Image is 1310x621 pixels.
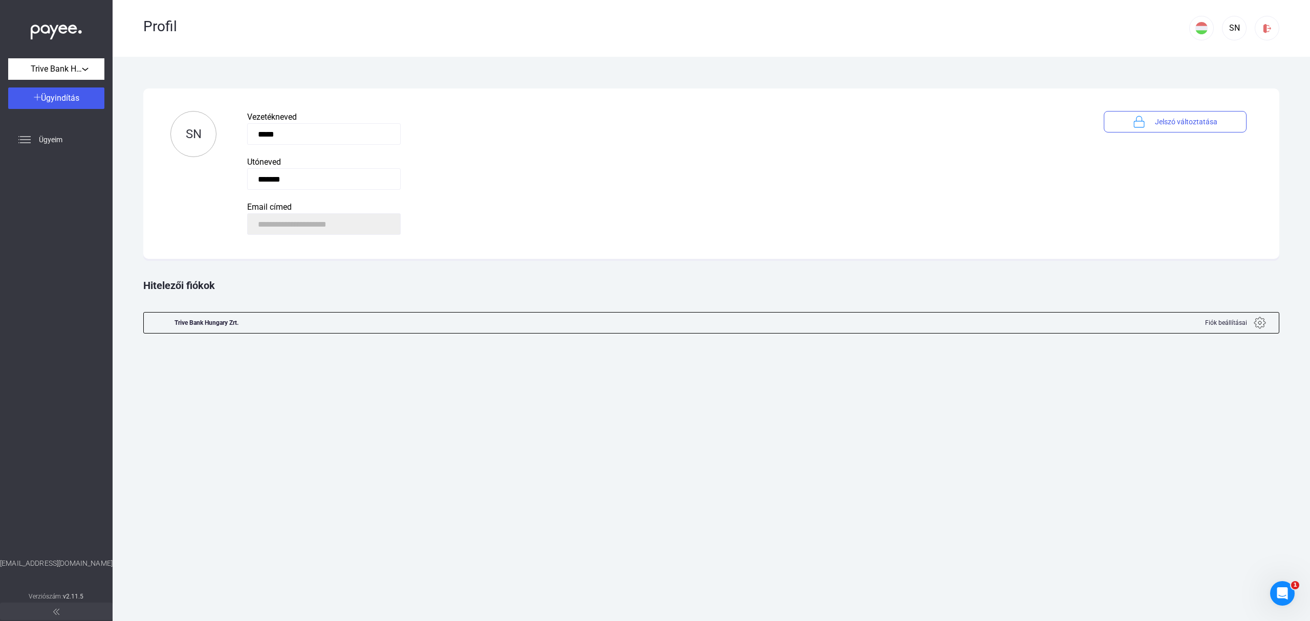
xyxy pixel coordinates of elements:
button: HU [1189,16,1214,40]
div: Trive Bank Hungary Zrt. [174,313,238,333]
img: logout-red [1262,23,1273,34]
span: 1 [1291,581,1299,589]
img: lock-blue [1133,116,1145,128]
button: Trive Bank Hungary Zrt. [8,58,104,80]
span: Jelszó változtatása [1155,116,1217,128]
img: gear.svg [1254,317,1266,329]
span: Fiók beállításai [1205,317,1247,329]
span: Trive Bank Hungary Zrt. [31,63,82,75]
button: lock-blueJelszó változtatása [1104,111,1247,132]
button: SN [1222,16,1247,40]
img: HU [1195,22,1208,34]
button: Fiók beállításai [1192,313,1279,333]
div: Hitelezői fiókok [143,264,1279,307]
div: Vezetékneved [247,111,1073,123]
span: Ügyindítás [41,93,79,103]
div: SN [1226,22,1243,34]
button: logout-red [1255,16,1279,40]
iframe: Intercom live chat [1270,581,1295,606]
span: SN [186,127,202,141]
img: plus-white.svg [34,94,41,101]
div: Utóneved [247,156,1073,168]
button: Ügyindítás [8,87,104,109]
img: arrow-double-left-grey.svg [53,609,59,615]
img: white-payee-white-dot.svg [31,19,82,40]
span: Ügyeim [39,134,62,146]
strong: v2.11.5 [63,593,84,600]
div: Email címed [247,201,1073,213]
img: list.svg [18,134,31,146]
button: SN [170,111,216,157]
div: Profil [143,18,1189,35]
